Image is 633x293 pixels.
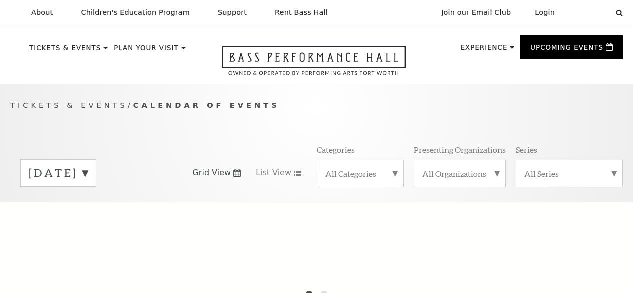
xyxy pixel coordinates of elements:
[317,144,355,155] p: Categories
[114,45,179,57] p: Plan Your Visit
[461,44,508,56] p: Experience
[192,167,231,178] span: Grid View
[524,168,614,179] label: All Series
[325,168,396,179] label: All Categories
[275,8,328,17] p: Rent Bass Hall
[10,101,128,109] span: Tickets & Events
[256,167,291,178] span: List View
[29,165,88,181] label: [DATE]
[414,144,506,155] p: Presenting Organizations
[10,99,623,112] p: /
[31,8,53,17] p: About
[571,8,606,17] select: Select:
[29,45,101,57] p: Tickets & Events
[530,44,603,56] p: Upcoming Events
[133,101,280,109] span: Calendar of Events
[516,144,537,155] p: Series
[218,8,247,17] p: Support
[81,8,190,17] p: Children's Education Program
[422,168,497,179] label: All Organizations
